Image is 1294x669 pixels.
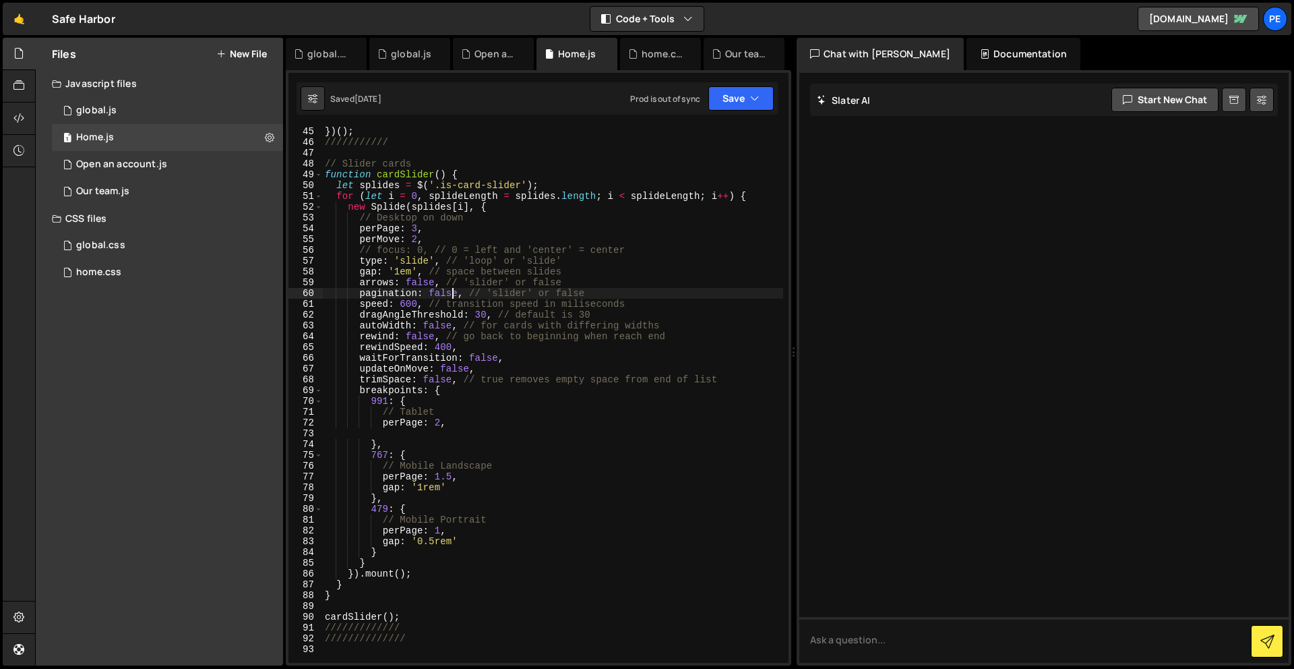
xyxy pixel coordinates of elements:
[288,471,323,482] div: 77
[288,536,323,547] div: 83
[288,342,323,353] div: 65
[52,47,76,61] h2: Files
[288,158,323,169] div: 48
[288,579,323,590] div: 87
[288,137,323,148] div: 46
[288,223,323,234] div: 54
[3,3,36,35] a: 🤙
[288,277,323,288] div: 59
[288,590,323,601] div: 88
[288,266,323,277] div: 58
[288,417,323,428] div: 72
[642,47,685,61] div: home.css
[288,288,323,299] div: 60
[1138,7,1259,31] a: [DOMAIN_NAME]
[391,47,431,61] div: global.js
[76,158,167,171] div: Open an account.js
[288,461,323,471] div: 76
[52,97,283,124] div: 16385/45478.js
[63,134,71,144] span: 1
[966,38,1080,70] div: Documentation
[76,185,129,198] div: Our team.js
[52,178,283,205] div: 16385/45046.js
[36,205,283,232] div: CSS files
[1111,88,1219,112] button: Start new chat
[288,525,323,536] div: 82
[725,47,768,61] div: Our team.js
[76,266,121,279] div: home.css
[288,353,323,363] div: 66
[288,310,323,320] div: 62
[76,132,114,144] div: Home.js
[288,234,323,245] div: 55
[1263,7,1287,31] a: Pe
[288,331,323,342] div: 64
[558,47,596,61] div: Home.js
[288,428,323,439] div: 73
[288,558,323,569] div: 85
[288,569,323,579] div: 86
[817,94,871,107] h2: Slater AI
[288,202,323,212] div: 52
[708,86,774,111] button: Save
[52,11,115,27] div: Safe Harbor
[288,601,323,612] div: 89
[288,212,323,223] div: 53
[216,49,267,59] button: New File
[76,239,125,252] div: global.css
[288,407,323,417] div: 71
[590,7,704,31] button: Code + Tools
[76,105,117,117] div: global.js
[288,515,323,525] div: 81
[797,38,964,70] div: Chat with [PERSON_NAME]
[288,385,323,396] div: 69
[36,70,283,97] div: Javascript files
[355,93,381,105] div: [DATE]
[52,151,283,178] div: 16385/45136.js
[288,547,323,558] div: 84
[630,93,700,105] div: Prod is out of sync
[288,320,323,331] div: 63
[288,439,323,450] div: 74
[288,245,323,256] div: 56
[288,504,323,515] div: 80
[288,363,323,374] div: 67
[307,47,350,61] div: global.css
[288,450,323,461] div: 75
[288,180,323,191] div: 50
[288,644,323,655] div: 93
[288,482,323,493] div: 78
[288,396,323,407] div: 70
[288,622,323,633] div: 91
[474,47,518,61] div: Open an account.js
[288,299,323,310] div: 61
[288,493,323,504] div: 79
[288,169,323,180] div: 49
[288,148,323,158] div: 47
[288,256,323,266] div: 57
[288,612,323,622] div: 90
[52,259,283,286] div: 16385/45146.css
[288,126,323,137] div: 45
[52,124,283,151] div: 16385/44326.js
[330,93,381,105] div: Saved
[288,191,323,202] div: 51
[288,374,323,385] div: 68
[288,633,323,644] div: 92
[52,232,283,259] div: 16385/45328.css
